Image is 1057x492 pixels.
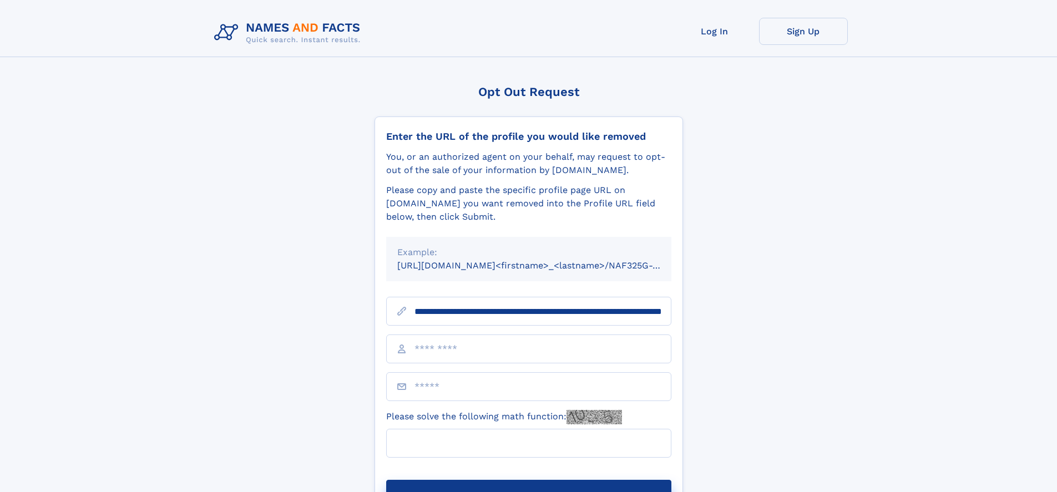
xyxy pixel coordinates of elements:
[670,18,759,45] a: Log In
[386,410,622,424] label: Please solve the following math function:
[397,246,660,259] div: Example:
[210,18,370,48] img: Logo Names and Facts
[386,150,671,177] div: You, or an authorized agent on your behalf, may request to opt-out of the sale of your informatio...
[759,18,848,45] a: Sign Up
[397,260,692,271] small: [URL][DOMAIN_NAME]<firstname>_<lastname>/NAF325G-xxxxxxxx
[386,184,671,224] div: Please copy and paste the specific profile page URL on [DOMAIN_NAME] you want removed into the Pr...
[386,130,671,143] div: Enter the URL of the profile you would like removed
[375,85,683,99] div: Opt Out Request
